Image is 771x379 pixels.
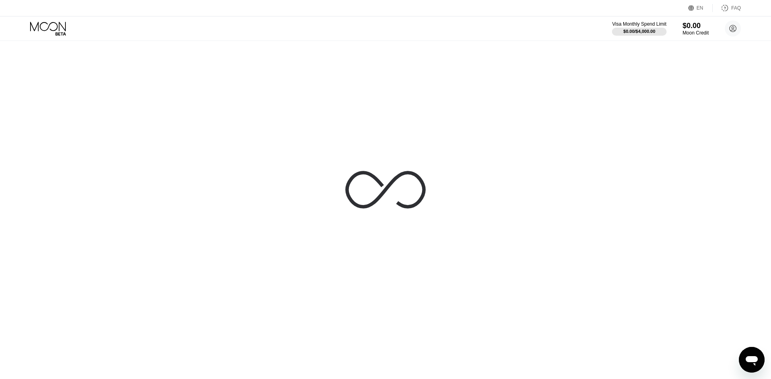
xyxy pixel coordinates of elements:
div: Moon Credit [683,30,709,36]
div: FAQ [731,5,741,11]
div: $0.00 / $4,000.00 [623,29,655,34]
div: Visa Monthly Spend Limit$0.00/$4,000.00 [612,21,666,36]
div: EN [688,4,713,12]
div: FAQ [713,4,741,12]
iframe: Button to launch messaging window [739,347,765,373]
div: $0.00Moon Credit [683,22,709,36]
div: EN [697,5,704,11]
div: Visa Monthly Spend Limit [612,21,666,27]
div: $0.00 [683,22,709,30]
